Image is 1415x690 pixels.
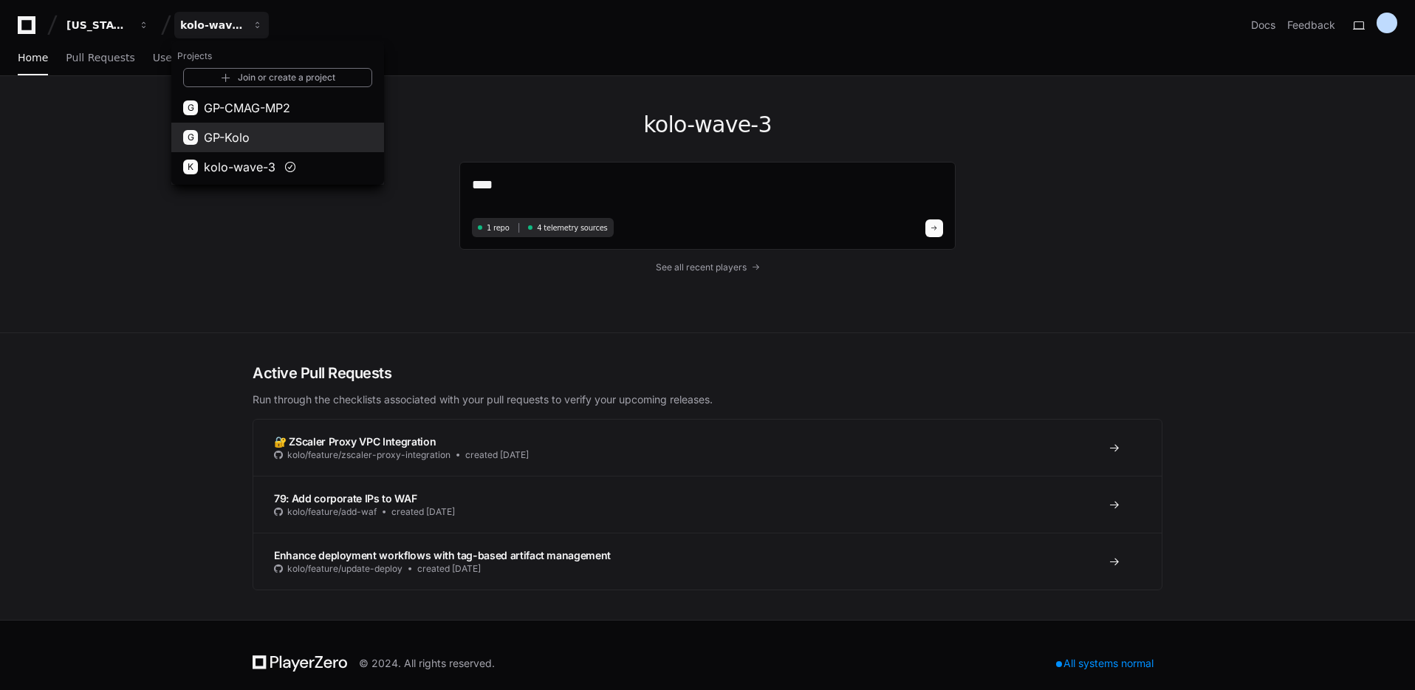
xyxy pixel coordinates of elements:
a: Pull Requests [66,41,134,75]
button: Feedback [1287,18,1335,33]
div: kolo-wave-3 [180,18,244,33]
div: [US_STATE] Pacific [171,41,384,185]
a: Join or create a project [183,68,372,87]
a: Home [18,41,48,75]
p: Run through the checklists associated with your pull requests to verify your upcoming releases. [253,392,1162,407]
span: kolo/feature/update-deploy [287,563,402,575]
span: Home [18,53,48,62]
h1: kolo-wave-3 [459,112,956,138]
span: 4 telemetry sources [537,222,607,233]
span: created [DATE] [391,506,455,518]
span: created [DATE] [465,449,529,461]
div: G [183,100,198,115]
a: 🔐 ZScaler Proxy VPC Integrationkolo/feature/zscaler-proxy-integrationcreated [DATE] [253,420,1162,476]
span: 79: Add corporate IPs to WAF [274,492,417,505]
span: Pull Requests [66,53,134,62]
div: © 2024. All rights reserved. [359,656,495,671]
span: 1 repo [487,222,510,233]
h2: Active Pull Requests [253,363,1162,383]
a: Users [153,41,182,75]
button: [US_STATE] Pacific [61,12,155,38]
a: 79: Add corporate IPs to WAFkolo/feature/add-wafcreated [DATE] [253,476,1162,533]
div: G [183,130,198,145]
span: kolo/feature/add-waf [287,506,377,518]
a: Enhance deployment workflows with tag-based artifact managementkolo/feature/update-deploycreated ... [253,533,1162,590]
span: Enhance deployment workflows with tag-based artifact management [274,549,611,561]
span: GP-Kolo [204,129,250,146]
span: kolo-wave-3 [204,158,275,176]
div: K [183,160,198,174]
button: kolo-wave-3 [174,12,269,38]
h1: Projects [171,44,384,68]
span: See all recent players [656,262,747,273]
a: See all recent players [459,262,956,273]
a: Docs [1251,18,1275,33]
span: created [DATE] [417,563,481,575]
span: Users [153,53,182,62]
span: 🔐 ZScaler Proxy VPC Integration [274,435,436,448]
div: All systems normal [1047,653,1162,674]
span: kolo/feature/zscaler-proxy-integration [287,449,450,461]
span: GP-CMAG-MP2 [204,99,290,117]
div: [US_STATE] Pacific [66,18,130,33]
